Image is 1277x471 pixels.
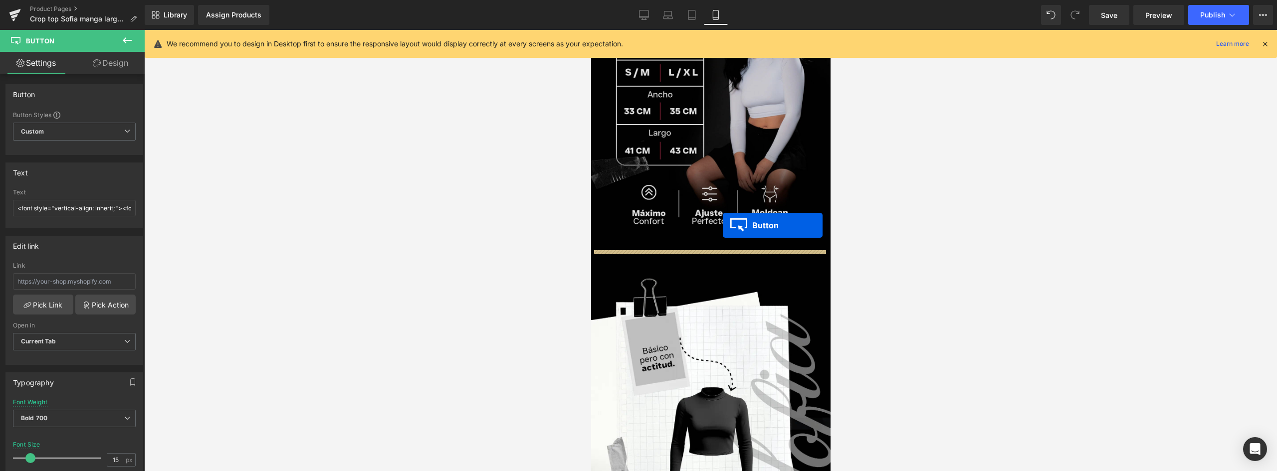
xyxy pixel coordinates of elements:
span: Button [26,37,54,45]
div: Font Size [13,441,40,448]
a: Mobile [704,5,728,25]
div: Open Intercom Messenger [1243,437,1267,461]
div: Typography [13,373,54,387]
a: Preview [1133,5,1184,25]
a: Pick Action [75,295,136,314]
div: Edit link [13,236,39,250]
span: Save [1101,10,1117,20]
button: Publish [1188,5,1249,25]
div: Button Styles [13,111,136,119]
div: Assign Products [206,11,261,19]
a: New Library [145,5,194,25]
button: More [1253,5,1273,25]
span: Library [164,10,187,19]
div: Text [13,163,28,177]
span: px [126,457,134,463]
div: Link [13,262,136,269]
a: Product Pages [30,5,145,13]
b: Custom [21,128,44,136]
a: Pick Link [13,295,73,314]
input: https://your-shop.myshopify.com [13,273,136,290]
b: Bold 700 [21,414,47,422]
div: Text [13,189,136,196]
a: Desktop [632,5,656,25]
div: Font Weight [13,399,47,406]
span: Preview [1145,10,1172,20]
a: Tablet [680,5,704,25]
b: Current Tab [21,337,56,345]
div: Open in [13,322,136,329]
a: Laptop [656,5,680,25]
span: Publish [1200,11,1225,19]
button: Undo [1041,5,1061,25]
span: Crop top Sofia manga larga v3 [30,15,126,23]
button: Redo [1065,5,1085,25]
p: We recommend you to design in Desktop first to ensure the responsive layout would display correct... [167,38,623,49]
a: Design [74,52,147,74]
a: Learn more [1212,38,1253,50]
div: Button [13,85,35,99]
